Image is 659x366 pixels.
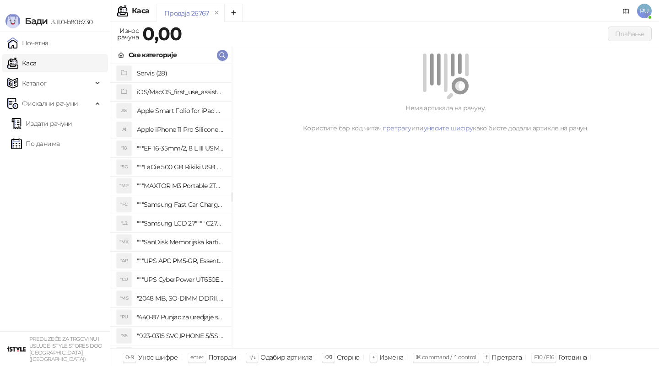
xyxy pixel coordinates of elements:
[137,347,224,362] h4: "923-0448 SVC,IPHONE,TOURQUE DRIVER KIT .65KGF- CM Šrafciger "
[117,272,131,287] div: "CU
[534,354,554,361] span: F10 / F16
[7,54,36,72] a: Каса
[137,216,224,231] h4: """Samsung LCD 27"""" C27F390FHUXEN"""
[137,85,224,99] h4: iOS/MacOS_first_use_assistance (4)
[137,66,224,81] h4: Servis (28)
[117,310,131,324] div: "PU
[248,354,256,361] span: ↑/↓
[379,351,403,363] div: Измена
[137,178,224,193] h4: """MAXTOR M3 Portable 2TB 2.5"""" crni eksterni hard disk HX-M201TCB/GM"""
[129,50,177,60] div: Све категорије
[5,14,20,28] img: Logo
[424,124,473,132] a: унесите шифру
[117,253,131,268] div: "AP
[117,291,131,306] div: "MS
[208,351,237,363] div: Потврди
[383,124,411,132] a: претрагу
[117,141,131,156] div: "18
[337,351,360,363] div: Сторно
[137,103,224,118] h4: Apple Smart Folio for iPad mini (A17 Pro) - Sage
[117,216,131,231] div: "L2
[224,4,243,22] button: Add tab
[211,9,223,17] button: remove
[137,253,224,268] h4: """UPS APC PM5-GR, Essential Surge Arrest,5 utic_nica"""
[492,351,522,363] div: Претрага
[138,351,178,363] div: Унос шифре
[48,18,92,26] span: 3.11.0-b80b730
[125,354,134,361] span: 0-9
[22,94,78,113] span: Фискални рачуни
[137,272,224,287] h4: """UPS CyberPower UT650EG, 650VA/360W , line-int., s_uko, desktop"""
[117,160,131,174] div: "5G
[619,4,633,18] a: Документација
[137,141,224,156] h4: """EF 16-35mm/2, 8 L III USM"""
[137,122,224,137] h4: Apple iPhone 11 Pro Silicone Case - Black
[260,351,312,363] div: Одабир артикла
[117,235,131,249] div: "MK
[243,103,648,133] div: Нема артикала на рачуну. Користите бар код читач, или како бисте додали артикле на рачун.
[486,354,487,361] span: f
[29,336,103,362] small: PREDUZEĆE ZA TRGOVINU I USLUGE ISTYLE STORES DOO [GEOGRAPHIC_DATA] ([GEOGRAPHIC_DATA])
[115,25,140,43] div: Износ рачуна
[142,22,182,45] strong: 0,00
[190,354,204,361] span: enter
[117,103,131,118] div: AS
[132,7,149,15] div: Каса
[558,351,587,363] div: Готовина
[11,114,72,133] a: Издати рачуни
[637,4,652,18] span: PU
[110,64,232,348] div: grid
[137,160,224,174] h4: """LaCie 500 GB Rikiki USB 3.0 / Ultra Compact & Resistant aluminum / USB 3.0 / 2.5"""""""
[137,197,224,212] h4: """Samsung Fast Car Charge Adapter, brzi auto punja_, boja crna"""
[137,235,224,249] h4: """SanDisk Memorijska kartica 256GB microSDXC sa SD adapterom SDSQXA1-256G-GN6MA - Extreme PLUS, ...
[164,8,209,18] div: Продаја 26767
[117,178,131,193] div: "MP
[608,27,652,41] button: Плаћање
[117,328,131,343] div: "S5
[117,347,131,362] div: "SD
[137,310,224,324] h4: "440-87 Punjac za uredjaje sa micro USB portom 4/1, Stand."
[137,291,224,306] h4: "2048 MB, SO-DIMM DDRII, 667 MHz, Napajanje 1,8 0,1 V, Latencija CL5"
[372,354,375,361] span: +
[117,197,131,212] div: "FC
[137,328,224,343] h4: "923-0315 SVC,IPHONE 5/5S BATTERY REMOVAL TRAY Držač za iPhone sa kojim se otvara display
[416,354,476,361] span: ⌘ command / ⌃ control
[7,340,26,358] img: 64x64-companyLogo-77b92cf4-9946-4f36-9751-bf7bb5fd2c7d.png
[324,354,332,361] span: ⌫
[25,16,48,27] span: Бади
[7,34,49,52] a: Почетна
[117,122,131,137] div: AI
[22,74,47,92] span: Каталог
[11,135,59,153] a: По данима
